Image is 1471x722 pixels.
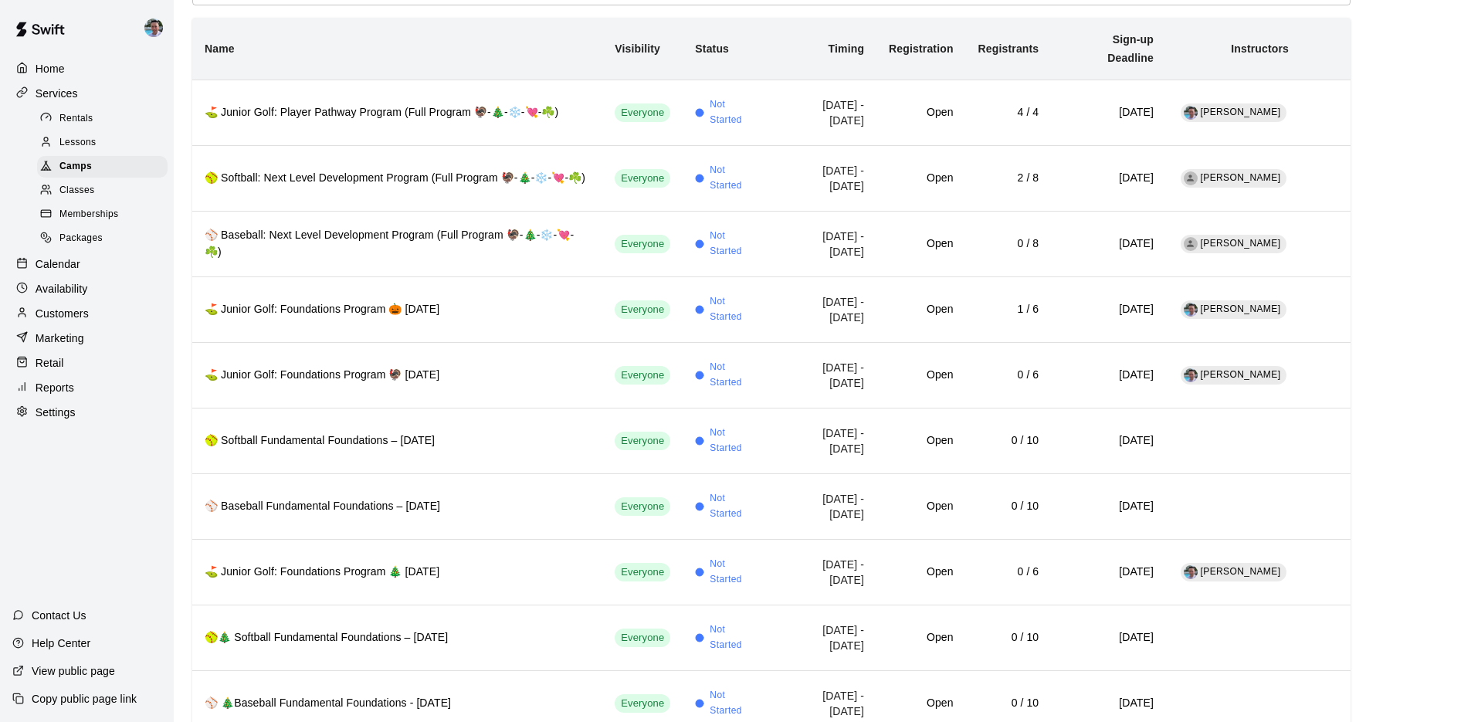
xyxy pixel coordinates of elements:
[829,42,865,55] b: Timing
[37,131,174,154] a: Lessons
[36,330,84,346] p: Marketing
[1184,237,1198,251] div: Jared Shaffer
[12,253,161,276] a: Calendar
[1063,236,1154,253] h6: [DATE]
[710,622,760,653] span: Not Started
[205,301,590,318] h6: ⛳ Junior Golf: Foundations Program 🎃 [DATE]
[12,376,161,399] a: Reports
[710,491,760,522] span: Not Started
[889,695,953,712] h6: Open
[205,104,590,121] h6: ⛳ Junior Golf: Player Pathway Program (Full Program 🦃-🎄-❄️-💘-☘️)
[1063,432,1154,449] h6: [DATE]
[615,629,670,647] div: This service is visible to all of your customers
[889,170,953,187] h6: Open
[889,236,953,253] h6: Open
[889,104,953,121] h6: Open
[772,473,876,539] td: [DATE] - [DATE]
[772,145,876,211] td: [DATE] - [DATE]
[37,107,174,131] a: Rentals
[1201,303,1281,314] span: [PERSON_NAME]
[205,432,590,449] h6: 🥎 Softball Fundamental Foundations – [DATE]
[615,697,670,711] span: Everyone
[1201,369,1281,380] span: [PERSON_NAME]
[205,564,590,581] h6: ⛳ Junior Golf: Foundations Program 🎄 [DATE]
[772,276,876,342] td: [DATE] - [DATE]
[615,171,670,186] span: Everyone
[772,408,876,473] td: [DATE] - [DATE]
[12,351,161,375] a: Retail
[889,367,953,384] h6: Open
[1063,367,1154,384] h6: [DATE]
[1063,170,1154,187] h6: [DATE]
[1184,106,1198,120] div: Ryan Goehring
[1184,171,1198,185] div: Jared Shaffer
[37,227,174,251] a: Packages
[710,163,760,194] span: Not Started
[32,691,137,707] p: Copy public page link
[615,500,670,514] span: Everyone
[978,42,1039,55] b: Registrants
[695,42,729,55] b: Status
[772,211,876,276] td: [DATE] - [DATE]
[615,368,670,383] span: Everyone
[1201,172,1281,183] span: [PERSON_NAME]
[205,629,590,646] h6: 🥎🎄 Softball Fundamental Foundations – [DATE]
[772,342,876,408] td: [DATE] - [DATE]
[978,564,1039,581] h6: 0 / 6
[1063,301,1154,318] h6: [DATE]
[1184,303,1198,317] div: Ryan Goehring
[615,42,660,55] b: Visibility
[978,301,1039,318] h6: 1 / 6
[978,629,1039,646] h6: 0 / 10
[1201,107,1281,117] span: [PERSON_NAME]
[141,12,174,43] div: Ryan Goehring
[37,228,168,249] div: Packages
[59,231,103,246] span: Packages
[12,82,161,105] div: Services
[710,97,760,128] span: Not Started
[1231,42,1289,55] b: Instructors
[615,563,670,581] div: This service is visible to all of your customers
[12,302,161,325] div: Customers
[615,631,670,646] span: Everyone
[615,565,670,580] span: Everyone
[59,159,92,175] span: Camps
[1063,629,1154,646] h6: [DATE]
[615,106,670,120] span: Everyone
[615,103,670,122] div: This service is visible to all of your customers
[978,236,1039,253] h6: 0 / 8
[1107,33,1154,64] b: Sign-up Deadline
[36,281,88,297] p: Availability
[205,498,590,515] h6: ⚾ Baseball Fundamental Foundations – [DATE]
[978,498,1039,515] h6: 0 / 10
[710,360,760,391] span: Not Started
[36,61,65,76] p: Home
[1063,498,1154,515] h6: [DATE]
[205,367,590,384] h6: ⛳ Junior Golf: Foundations Program 🦃 [DATE]
[36,405,76,420] p: Settings
[32,608,86,623] p: Contact Us
[12,277,161,300] div: Availability
[59,183,94,198] span: Classes
[37,204,168,225] div: Memberships
[710,229,760,259] span: Not Started
[37,180,168,202] div: Classes
[36,355,64,371] p: Retail
[615,366,670,385] div: This service is visible to all of your customers
[1184,565,1198,579] img: Ryan Goehring
[978,104,1039,121] h6: 4 / 4
[36,256,80,272] p: Calendar
[1184,368,1198,382] img: Ryan Goehring
[615,303,670,317] span: Everyone
[1201,566,1281,577] span: [PERSON_NAME]
[205,227,590,261] h6: ⚾ Baseball: Next Level Development Program (Full Program 🦃-🎄-❄️-💘-☘️)
[12,327,161,350] a: Marketing
[615,169,670,188] div: This service is visible to all of your customers
[144,19,163,37] img: Ryan Goehring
